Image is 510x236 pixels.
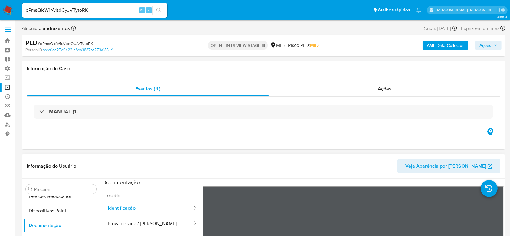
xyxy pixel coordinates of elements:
[461,25,499,32] span: Expira em um mês
[23,189,99,204] button: Devices Geolocation
[25,38,38,48] b: PLD
[397,159,500,173] button: Veja Aparência por [PERSON_NAME]
[28,187,33,192] button: Procurar
[436,7,497,13] p: andrea.asantos@mercadopago.com.br
[424,24,457,32] div: Criou: [DATE]
[427,41,464,50] b: AML Data Collector
[22,6,167,14] input: Pesquise usuários ou casos...
[27,163,76,169] h1: Informação do Usuário
[140,7,145,13] span: Alt
[152,6,165,15] button: search-icon
[49,108,78,115] h3: MANUAL (1)
[288,42,319,49] span: Risco PLD:
[25,47,42,53] b: Person ID
[23,204,99,218] button: Dispositivos Point
[38,41,93,47] span: # oPmsQIcW1rA1sdCyJVTytoRK
[475,41,502,50] button: Ações
[310,42,319,49] span: MID
[148,7,150,13] span: s
[378,85,392,92] span: Ações
[499,7,505,13] a: Sair
[43,47,113,53] a: fcec6de27e6a231e8ba3887ba773a183
[458,24,460,32] span: -
[405,159,486,173] span: Veja Aparência por [PERSON_NAME]
[270,42,286,49] div: MLB
[41,25,70,32] b: andrasantos
[23,218,99,233] button: Documentação
[22,25,70,32] span: Atribuiu o
[416,8,421,13] a: Notificações
[479,41,491,50] span: Ações
[136,85,161,92] span: Eventos ( 1 )
[34,105,493,119] div: MANUAL (1)
[423,41,468,50] button: AML Data Collector
[208,41,268,50] p: OPEN - IN REVIEW STAGE III
[34,187,94,192] input: Procurar
[27,66,500,72] h1: Informação do Caso
[378,7,410,13] span: Atalhos rápidos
